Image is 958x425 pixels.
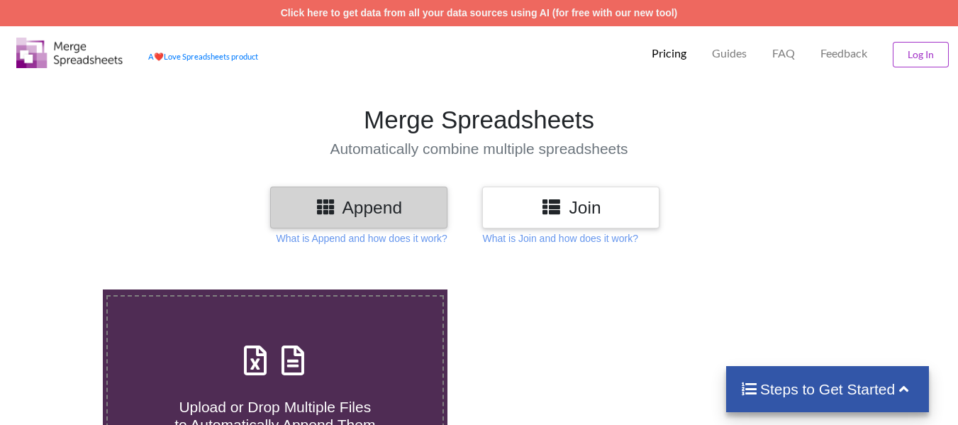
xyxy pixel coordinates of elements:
[712,46,747,61] p: Guides
[281,197,437,218] h3: Append
[281,7,678,18] a: Click here to get data from all your data sources using AI (for free with our new tool)
[652,46,686,61] p: Pricing
[14,368,60,411] iframe: chat widget
[772,46,795,61] p: FAQ
[277,231,447,245] p: What is Append and how does it work?
[820,48,867,59] span: Feedback
[740,380,915,398] h4: Steps to Get Started
[16,38,123,68] img: Logo.png
[154,52,164,61] span: heart
[893,42,949,67] button: Log In
[493,197,649,218] h3: Join
[482,231,637,245] p: What is Join and how does it work?
[148,52,258,61] a: AheartLove Spreadsheets product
